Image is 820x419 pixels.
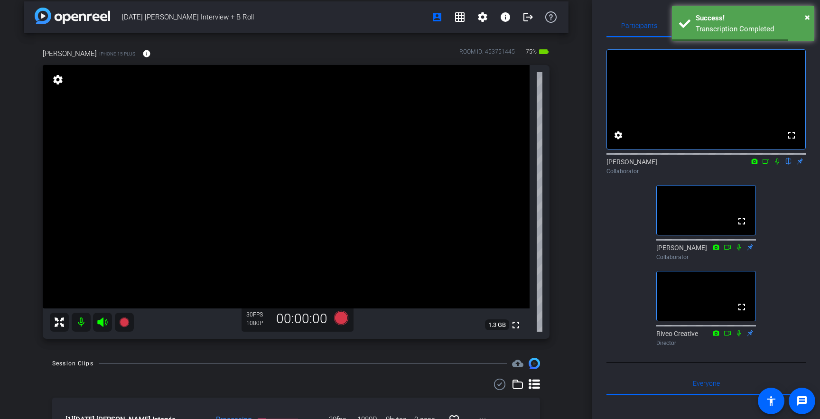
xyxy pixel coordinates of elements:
div: Success! [696,13,807,24]
span: Participants [621,22,657,29]
div: [PERSON_NAME] [656,243,756,261]
span: 75% [524,44,538,59]
mat-icon: fullscreen [786,130,797,141]
span: Everyone [693,380,720,387]
div: [PERSON_NAME] [606,157,806,176]
span: [DATE] [PERSON_NAME] Interview + B Roll [122,8,426,27]
div: Collaborator [606,167,806,176]
span: × [805,11,810,23]
div: Director [656,339,756,347]
div: ROOM ID: 453751445 [459,47,515,61]
span: FPS [253,311,263,318]
div: Riveo Creative [656,329,756,347]
mat-icon: account_box [431,11,443,23]
mat-icon: settings [51,74,65,85]
mat-icon: info [142,49,151,58]
div: Session Clips [52,359,93,368]
div: Transcription Completed [696,24,807,35]
mat-icon: cloud_upload [512,358,523,369]
span: 1.3 GB [485,319,509,331]
span: iPhone 15 Plus [99,50,135,57]
mat-icon: flip [783,157,794,165]
mat-icon: battery_std [538,46,550,57]
div: 1080P [246,319,270,327]
button: Close [805,10,810,24]
mat-icon: accessibility [765,395,777,407]
span: Destinations for your clips [512,358,523,369]
mat-icon: info [500,11,511,23]
div: 00:00:00 [270,311,334,327]
mat-icon: message [796,395,808,407]
mat-icon: settings [477,11,488,23]
mat-icon: settings [613,130,624,141]
div: 30 [246,311,270,318]
mat-icon: fullscreen [736,301,747,313]
img: Session clips [529,358,540,369]
mat-icon: fullscreen [736,215,747,227]
div: Collaborator [656,253,756,261]
img: app-logo [35,8,110,24]
mat-icon: grid_on [454,11,466,23]
span: [PERSON_NAME] [43,48,97,59]
mat-icon: logout [522,11,534,23]
mat-icon: fullscreen [510,319,522,331]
